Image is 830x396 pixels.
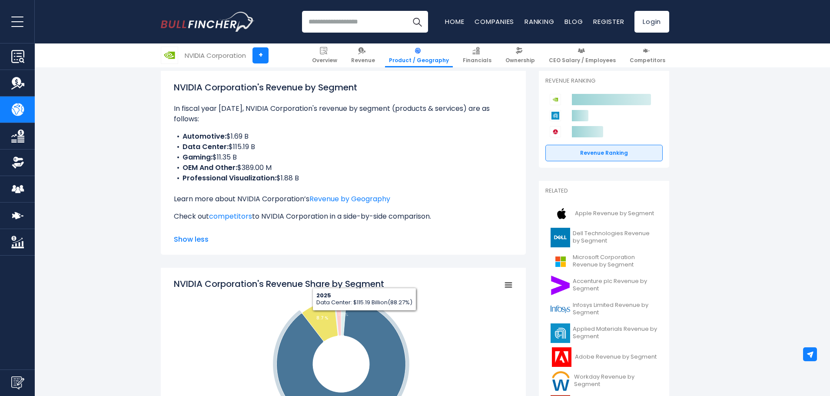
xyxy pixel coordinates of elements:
div: NVIDIA Corporation [185,50,246,60]
img: Ownership [11,156,24,169]
li: $115.19 B [174,142,513,152]
a: Register [593,17,624,26]
p: Learn more about NVIDIA Corporation’s [174,194,513,204]
a: Applied Materials Revenue by Segment [545,321,663,345]
span: Show less [174,234,513,245]
a: Revenue Ranking [545,145,663,161]
span: Product / Geography [389,57,449,64]
img: NVIDIA Corporation competitors logo [550,94,561,105]
span: Infosys Limited Revenue by Segment [573,302,657,316]
span: Microsoft Corporation Revenue by Segment [573,254,657,269]
a: Go to homepage [161,12,254,32]
span: Ownership [505,57,535,64]
a: Ownership [501,43,539,67]
button: Search [406,11,428,33]
span: Workday Revenue by Segment [574,373,657,388]
img: INFY logo [551,299,570,319]
h1: NVIDIA Corporation's Revenue by Segment [174,81,513,94]
li: $389.00 M [174,163,513,173]
tspan: 8.7 % [316,315,329,321]
span: Dell Technologies Revenue by Segment [573,230,657,245]
a: Revenue by Geography [309,194,390,204]
a: Companies [475,17,514,26]
span: Adobe Revenue by Segment [575,353,657,361]
img: ADBE logo [551,347,572,367]
a: Ranking [525,17,554,26]
span: Competitors [630,57,665,64]
img: WDAY logo [551,371,571,391]
img: Bullfincher logo [161,12,255,32]
span: CEO Salary / Employees [549,57,616,64]
span: Overview [312,57,337,64]
a: Revenue [347,43,379,67]
span: Apple Revenue by Segment [575,210,654,217]
tspan: 1.3 % [338,311,349,318]
img: NVDA logo [161,47,178,63]
a: Overview [308,43,341,67]
p: Check out to NVIDIA Corporation in a side-by-side comparison. [174,211,513,222]
img: ACN logo [551,276,570,295]
a: Workday Revenue by Segment [545,369,663,393]
img: Broadcom competitors logo [550,126,561,137]
img: DELL logo [551,228,570,247]
b: Gaming: [183,152,212,162]
a: Blog [564,17,583,26]
a: Apple Revenue by Segment [545,202,663,226]
a: Microsoft Corporation Revenue by Segment [545,250,663,273]
a: + [252,47,269,63]
a: CEO Salary / Employees [545,43,620,67]
span: Applied Materials Revenue by Segment [573,326,657,340]
a: Accenture plc Revenue by Segment [545,273,663,297]
tspan: NVIDIA Corporation's Revenue Share by Segment [174,278,384,290]
span: Financials [463,57,491,64]
img: AAPL logo [551,204,572,223]
a: Competitors [626,43,669,67]
a: Infosys Limited Revenue by Segment [545,297,663,321]
span: Accenture plc Revenue by Segment [573,278,657,293]
img: AMAT logo [551,323,570,343]
li: $11.35 B [174,152,513,163]
a: Dell Technologies Revenue by Segment [545,226,663,250]
a: Financials [459,43,495,67]
a: Product / Geography [385,43,453,67]
p: Revenue Ranking [545,77,663,85]
li: $1.88 B [174,173,513,183]
b: Data Center: [183,142,229,152]
b: Automotive: [183,131,226,141]
b: Professional Visualization: [183,173,276,183]
img: Applied Materials competitors logo [550,110,561,121]
img: MSFT logo [551,252,570,271]
p: Related [545,187,663,195]
a: competitors [209,211,252,221]
a: Login [634,11,669,33]
li: $1.69 B [174,131,513,142]
a: Home [445,17,464,26]
a: Adobe Revenue by Segment [545,345,663,369]
span: Revenue [351,57,375,64]
b: OEM And Other: [183,163,237,173]
p: In fiscal year [DATE], NVIDIA Corporation's revenue by segment (products & services) are as follows: [174,103,513,124]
